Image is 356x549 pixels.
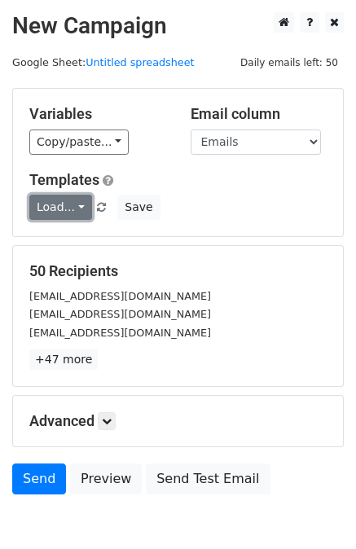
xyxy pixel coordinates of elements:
[29,171,99,188] a: Templates
[29,105,166,123] h5: Variables
[86,56,194,68] a: Untitled spreadsheet
[29,290,211,302] small: [EMAIL_ADDRESS][DOMAIN_NAME]
[117,195,160,220] button: Save
[29,262,327,280] h5: 50 Recipients
[12,56,195,68] small: Google Sheet:
[235,54,344,72] span: Daily emails left: 50
[29,412,327,430] h5: Advanced
[29,130,129,155] a: Copy/paste...
[12,12,344,40] h2: New Campaign
[29,349,98,370] a: +47 more
[70,463,142,494] a: Preview
[146,463,270,494] a: Send Test Email
[275,471,356,549] iframe: Chat Widget
[29,308,211,320] small: [EMAIL_ADDRESS][DOMAIN_NAME]
[29,195,92,220] a: Load...
[235,56,344,68] a: Daily emails left: 50
[191,105,327,123] h5: Email column
[12,463,66,494] a: Send
[29,327,211,339] small: [EMAIL_ADDRESS][DOMAIN_NAME]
